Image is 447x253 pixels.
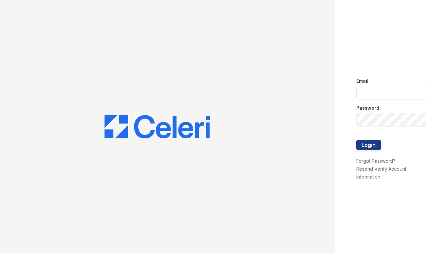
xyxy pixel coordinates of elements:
a: Resend Verify Account Information [356,166,406,180]
button: Login [356,140,381,150]
label: Email [356,78,368,84]
img: CE_Logo_Blue-a8612792a0a2168367f1c8372b55b34899dd931a85d93a1a3d3e32e68fde9ad4.png [105,115,210,138]
label: Password [356,105,379,111]
a: Forgot Password? [356,158,395,164]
